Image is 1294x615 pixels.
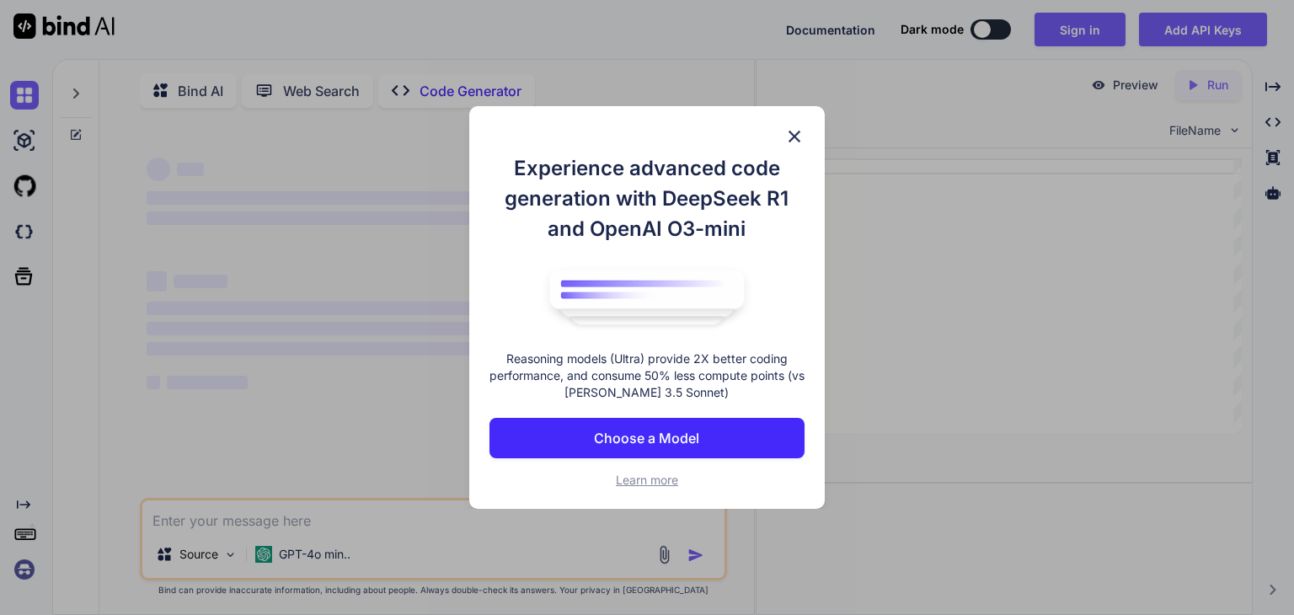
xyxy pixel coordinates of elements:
span: Learn more [616,473,678,487]
img: bind logo [537,261,757,334]
p: Reasoning models (Ultra) provide 2X better coding performance, and consume 50% less compute point... [489,350,805,401]
h1: Experience advanced code generation with DeepSeek R1 and OpenAI O3-mini [489,153,805,244]
button: Choose a Model [489,418,805,458]
img: close [784,126,805,147]
p: Choose a Model [594,428,699,448]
